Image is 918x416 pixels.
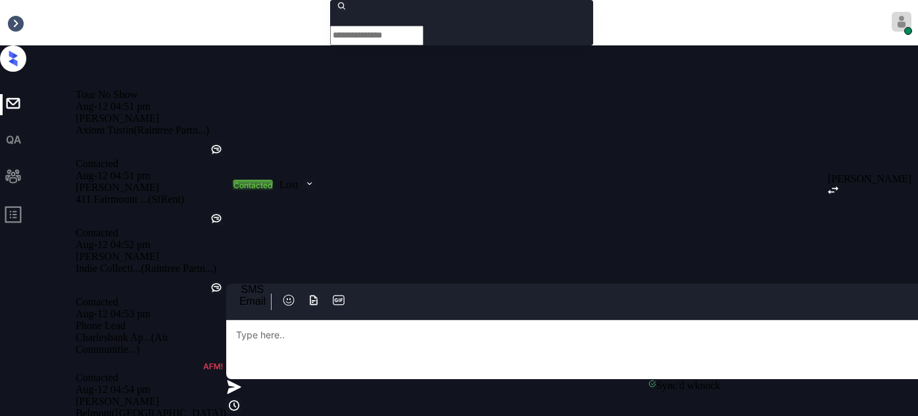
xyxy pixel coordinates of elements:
[76,158,226,170] div: Contacted
[76,124,226,136] div: Axiom Tustin (Raintree Partn...)
[210,281,223,294] img: Kelsey was silent
[210,143,223,156] img: Kelsey was silent
[279,179,298,191] div: Lost
[210,281,223,296] div: Kelsey was silent
[76,89,226,101] div: Tour No Show
[828,173,911,185] div: [PERSON_NAME]
[76,113,226,124] div: [PERSON_NAME]
[282,294,295,307] img: icon-zuma
[203,363,223,370] img: AFM not sent
[226,379,242,395] img: icon-zuma
[828,186,838,194] img: icon-zuma
[76,239,226,251] div: Aug-12 04:52 pm
[76,332,226,355] div: Charlesbank Ap... (Air Communitie...)
[210,212,223,227] div: Kelsey was silent
[76,182,226,194] div: [PERSON_NAME]
[76,396,226,407] div: [PERSON_NAME]
[279,294,298,309] button: icon-zuma
[76,227,226,239] div: Contacted
[304,294,323,309] button: icon-zuma
[203,362,223,372] div: AFM not sent
[307,294,320,307] img: icon-zuma
[76,296,226,308] div: Contacted
[7,17,31,29] div: Inbox
[76,263,226,274] div: Indie Collecti... (Raintree Partn...)
[304,178,314,190] img: icon-zuma
[76,372,226,384] div: Contacted
[233,180,272,190] div: Contacted
[76,101,226,113] div: Aug-12 04:51 pm
[76,194,226,205] div: 411 Fairmount ... (SfRent)
[226,398,242,413] img: icon-zuma
[76,170,226,182] div: Aug-12 04:51 pm
[892,12,911,32] img: avatar
[76,251,226,263] div: [PERSON_NAME]
[76,308,226,320] div: Aug-12 04:53 pm
[332,294,345,307] img: icon-zuma
[239,296,266,307] div: Email
[210,212,223,225] img: Kelsey was silent
[239,284,266,296] div: SMS
[4,205,22,228] span: profile
[76,320,226,332] div: Phone Lead
[210,143,223,158] div: Kelsey was silent
[329,294,348,309] button: icon-zuma
[76,384,226,396] div: Aug-12 04:54 pm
